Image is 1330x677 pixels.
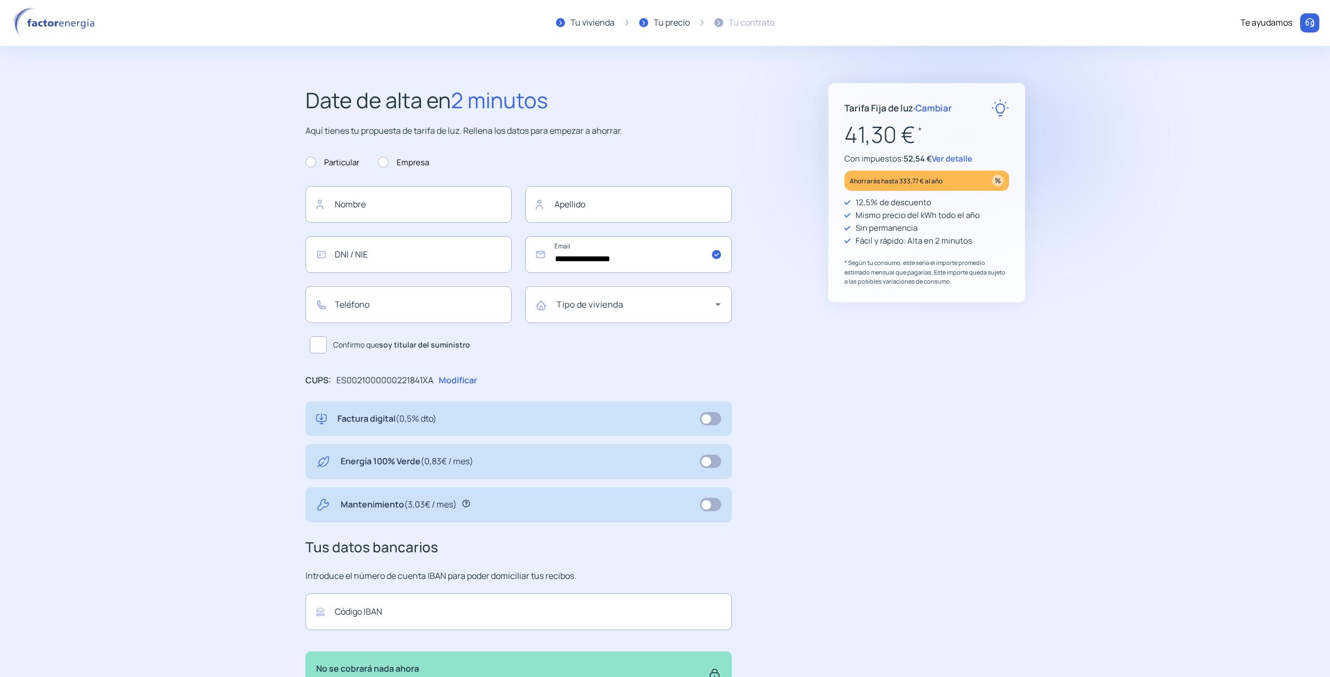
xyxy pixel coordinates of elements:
span: Confirmo que [333,339,470,351]
div: Tu vivienda [570,16,615,30]
p: Sin permanencia [856,222,917,235]
p: Fácil y rápido: Alta en 2 minutos [856,235,972,247]
p: Introduce el número de cuenta IBAN para poder domiciliar tus recibos. [305,569,732,583]
span: Cambiar [915,102,952,114]
h3: Tus datos bancarios [305,536,732,559]
span: (3,03€ / mes) [404,498,457,510]
p: Mantenimiento [341,498,457,512]
img: energy-green.svg [316,455,330,469]
img: Trustpilot [889,335,964,343]
p: CUPS: [305,374,331,388]
p: Con impuestos: [844,152,1009,165]
span: 52,54 € [904,153,932,164]
img: llamar [1304,18,1315,28]
p: Aquí tienes tu propuesta de tarifa de luz. Rellena los datos para empezar a ahorrar. [305,124,732,138]
p: Modificar [439,374,477,388]
label: Empresa [378,156,429,169]
img: digital-invoice.svg [316,412,327,426]
img: percentage_icon.svg [992,175,1004,187]
p: Ahorrarás hasta 333,77 € al año [850,175,942,187]
p: Tarifa Fija de luz · [844,101,952,115]
label: Particular [305,156,359,169]
p: Mismo precio del kWh todo el año [856,209,980,222]
p: * Según tu consumo, este sería el importe promedio estimado mensual que pagarías. Este importe qu... [844,258,1009,286]
p: ES0021000000221841XA [336,374,433,388]
span: (0,83€ / mes) [421,455,473,467]
p: No se cobrará nada ahora [316,662,519,676]
img: tool.svg [316,498,330,512]
div: Tu contrato [729,16,775,30]
span: 2 minutos [451,85,548,115]
p: "Rapidez y buen trato al cliente" [865,316,988,329]
mat-label: Tipo de vivienda [557,299,623,310]
img: rate-E.svg [992,99,1009,117]
p: 41,30 € [844,117,1009,152]
span: (0,5% dto) [396,413,437,424]
div: Te ayudamos [1240,16,1292,30]
p: Energía 100% Verde [341,455,473,469]
p: 12,5% de descuento [856,196,931,209]
div: Tu precio [654,16,690,30]
p: Factura digital [337,412,437,426]
h2: Date de alta en [305,83,732,117]
img: logo factor [11,7,101,38]
b: soy titular del suministro [379,340,470,350]
span: Ver detalle [932,153,972,164]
